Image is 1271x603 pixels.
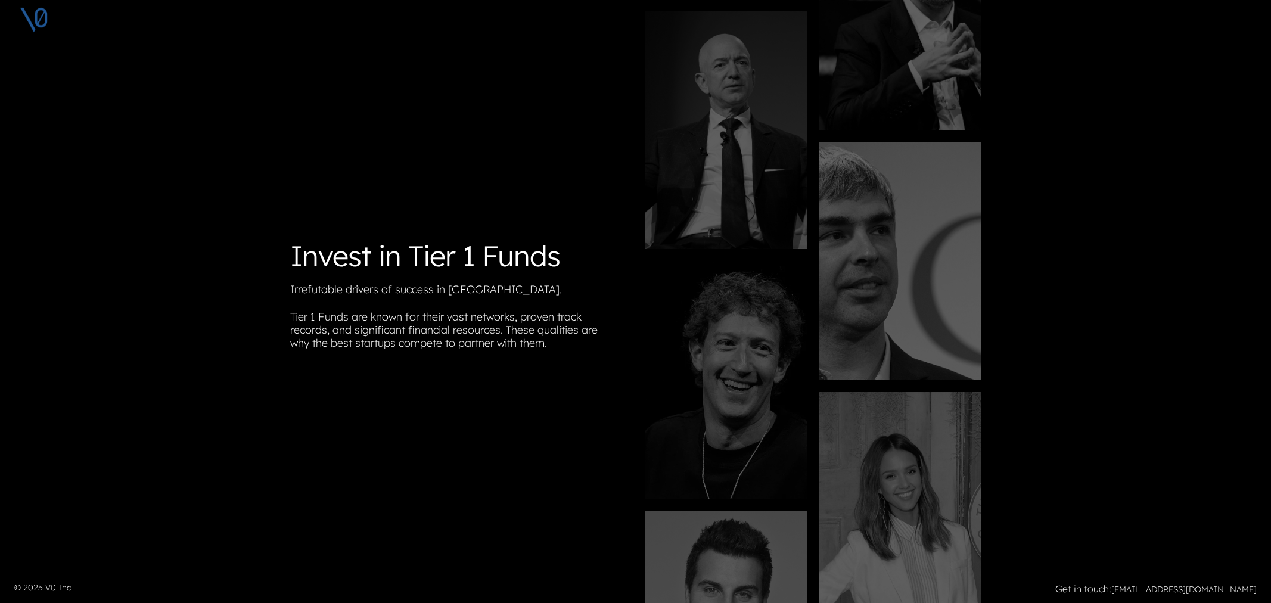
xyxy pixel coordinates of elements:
[19,5,49,35] img: V0 logo
[290,310,626,355] p: Tier 1 Funds are known for their vast networks, proven track records, and significant financial r...
[290,239,626,273] h1: Invest in Tier 1 Funds
[290,283,626,301] p: Irrefutable drivers of success in [GEOGRAPHIC_DATA].
[1111,584,1257,595] a: [EMAIL_ADDRESS][DOMAIN_NAME]
[1055,583,1111,595] strong: Get in touch:
[14,582,629,594] p: © 2025 V0 Inc.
